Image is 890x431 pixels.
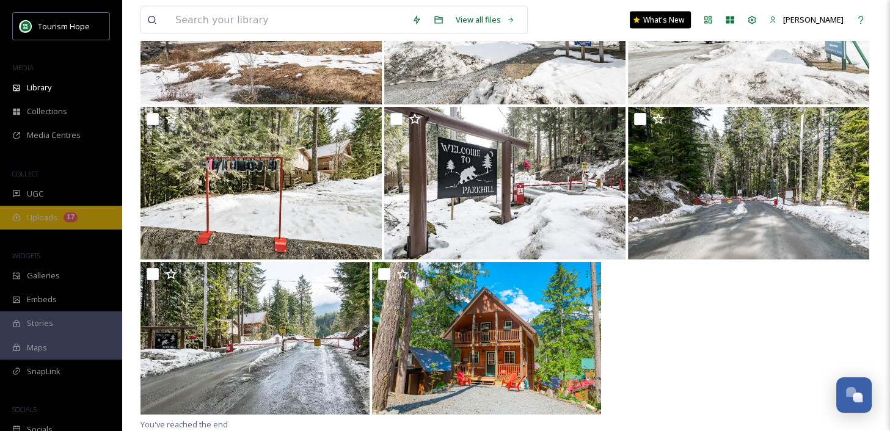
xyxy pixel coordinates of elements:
img: ext_1752091627.369049_hello@liftylife.com-14890 Parkview Avenue, Sunshine Valley-47.jpg [628,107,869,259]
img: ext_1752091627.475009_hello@liftylife.com-14890 Parkview Avenue, Sunshine Valley-50.jpg [140,107,382,259]
span: Maps [27,342,47,353]
span: Galleries [27,270,60,281]
img: ext_1752091627.459002_hello@liftylife.com-14890 Parkview Avenue, Sunshine Valley-49.jpg [384,107,626,259]
a: What's New [630,12,691,29]
span: Media Centres [27,129,81,141]
button: Open Chat [836,377,872,413]
span: [PERSON_NAME] [783,14,844,25]
span: WIDGETS [12,251,40,260]
img: ext_1752091627.293379_hello@liftylife.com-14890 Parkview Avenue, Sunshine Valley-48.jpg [140,262,370,415]
div: 17 [64,212,78,222]
span: SOCIALS [12,405,37,414]
img: ext_1752006023.988071_hello@liftylife.com-C___5470-HDR.jpg [372,262,601,415]
a: View all files [450,8,521,32]
span: SnapLink [27,366,60,377]
input: Search your library [169,7,406,34]
span: Stories [27,317,53,329]
span: You've reached the end [140,419,228,430]
span: Tourism Hope [38,21,90,32]
span: MEDIA [12,63,34,72]
span: UGC [27,188,43,200]
span: Uploads [27,212,57,223]
span: Embeds [27,294,57,305]
span: COLLECT [12,169,38,178]
img: logo.png [20,20,32,32]
span: Library [27,82,51,93]
span: Collections [27,106,67,117]
a: [PERSON_NAME] [763,8,850,32]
